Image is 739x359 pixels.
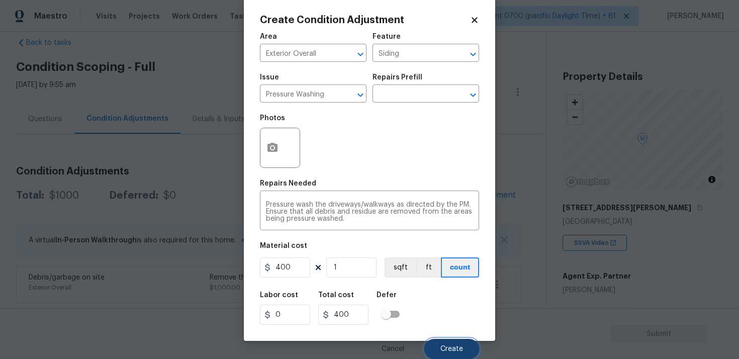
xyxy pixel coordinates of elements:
[318,292,354,299] h5: Total cost
[466,47,480,61] button: Open
[260,292,298,299] h5: Labor cost
[260,242,307,249] h5: Material cost
[260,74,279,81] h5: Issue
[385,257,416,278] button: sqft
[416,257,441,278] button: ft
[353,47,367,61] button: Open
[424,339,479,359] button: Create
[382,345,404,353] span: Cancel
[365,339,420,359] button: Cancel
[353,88,367,102] button: Open
[377,292,397,299] h5: Defer
[260,180,316,187] h5: Repairs Needed
[373,33,401,40] h5: Feature
[260,15,470,25] h2: Create Condition Adjustment
[373,74,422,81] h5: Repairs Prefill
[466,88,480,102] button: Open
[266,201,473,222] textarea: Pressure wash the driveways/walkways as directed by the PM. Ensure that all debris and residue ar...
[440,345,463,353] span: Create
[260,33,277,40] h5: Area
[441,257,479,278] button: count
[260,115,285,122] h5: Photos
